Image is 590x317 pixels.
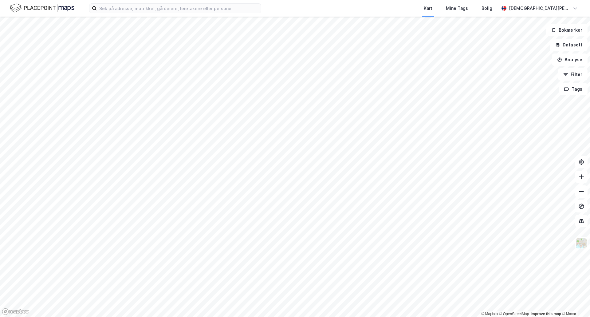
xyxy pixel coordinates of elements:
[2,308,29,315] a: Mapbox homepage
[446,5,468,12] div: Mine Tags
[509,5,570,12] div: [DEMOGRAPHIC_DATA][PERSON_NAME]
[482,5,492,12] div: Bolig
[559,287,590,317] iframe: Chat Widget
[10,3,74,14] img: logo.f888ab2527a4732fd821a326f86c7f29.svg
[550,39,588,51] button: Datasett
[552,53,588,66] button: Analyse
[576,237,587,249] img: Z
[97,4,261,13] input: Søk på adresse, matrikkel, gårdeiere, leietakere eller personer
[559,83,588,95] button: Tags
[546,24,588,36] button: Bokmerker
[559,287,590,317] div: Kontrollprogram for chat
[481,312,498,316] a: Mapbox
[531,312,561,316] a: Improve this map
[499,312,529,316] a: OpenStreetMap
[558,68,588,81] button: Filter
[424,5,432,12] div: Kart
